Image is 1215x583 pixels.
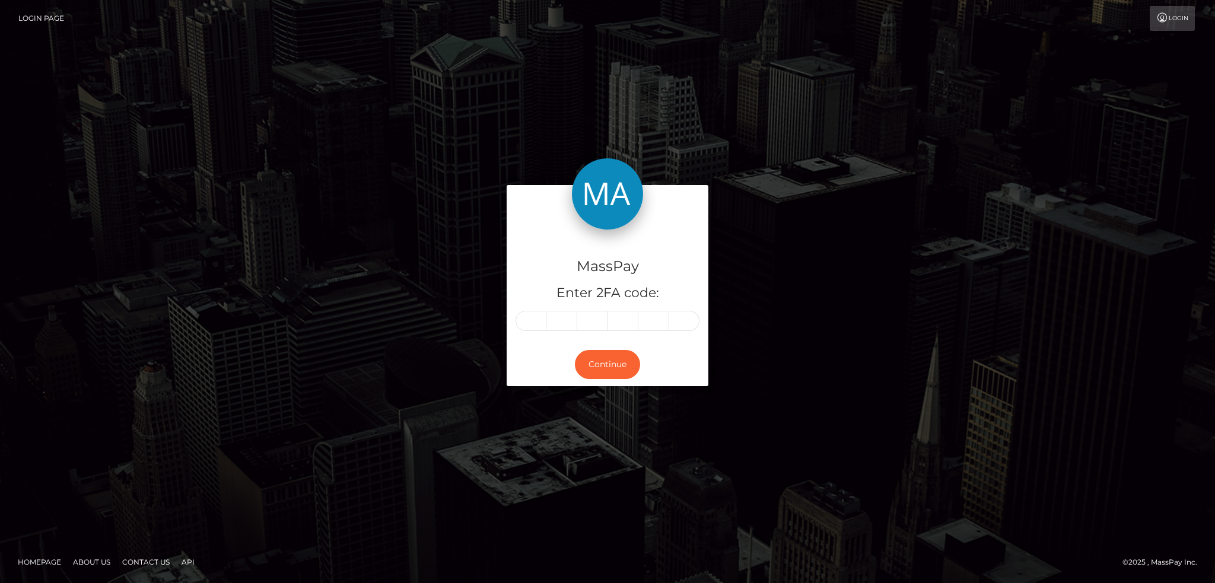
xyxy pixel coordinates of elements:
[575,350,640,379] button: Continue
[18,6,64,31] a: Login Page
[117,553,174,571] a: Contact Us
[68,553,115,571] a: About Us
[1122,556,1206,569] div: © 2025 , MassPay Inc.
[516,284,699,302] h5: Enter 2FA code:
[1150,6,1195,31] a: Login
[572,158,643,230] img: MassPay
[516,256,699,277] h4: MassPay
[177,553,199,571] a: API
[13,553,66,571] a: Homepage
